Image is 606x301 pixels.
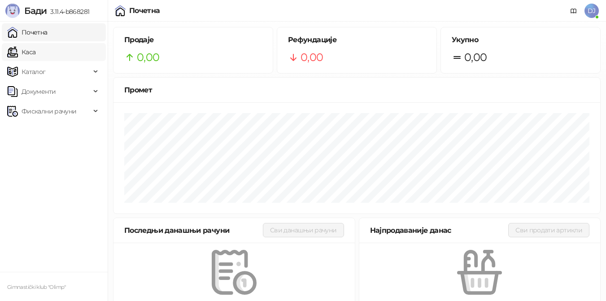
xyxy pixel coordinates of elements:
span: 0,00 [137,49,159,66]
span: 0,00 [464,49,487,66]
span: Фискални рачуни [22,102,76,120]
span: 3.11.4-b868281 [47,8,89,16]
img: Logo [5,4,20,18]
button: Сви данашњи рачуни [263,223,344,237]
a: Документација [567,4,581,18]
span: Каталог [22,63,46,81]
h5: Рефундације [288,35,426,45]
span: DJ [584,4,599,18]
div: Почетна [129,7,160,14]
span: Документи [22,83,56,100]
a: Почетна [7,23,48,41]
span: 0,00 [301,49,323,66]
div: Најпродаваније данас [370,225,509,236]
div: Последњи данашњи рачуни [124,225,263,236]
div: Промет [124,84,589,96]
h5: Продаје [124,35,262,45]
h5: Укупно [452,35,589,45]
button: Сви продати артикли [508,223,589,237]
a: Каса [7,43,35,61]
small: Gimnastički klub "Olimp" [7,284,66,290]
span: Бади [24,5,47,16]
